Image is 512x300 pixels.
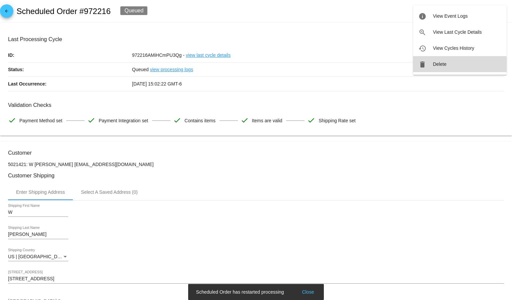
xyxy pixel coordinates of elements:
span: View Event Logs [433,13,468,19]
mat-icon: info [418,12,426,20]
span: View Cycles History [433,45,474,51]
span: Delete [433,61,446,67]
mat-icon: zoom_in [418,28,426,36]
span: View Last Cycle Details [433,29,482,35]
mat-icon: history [418,44,426,52]
mat-icon: delete [418,60,426,68]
